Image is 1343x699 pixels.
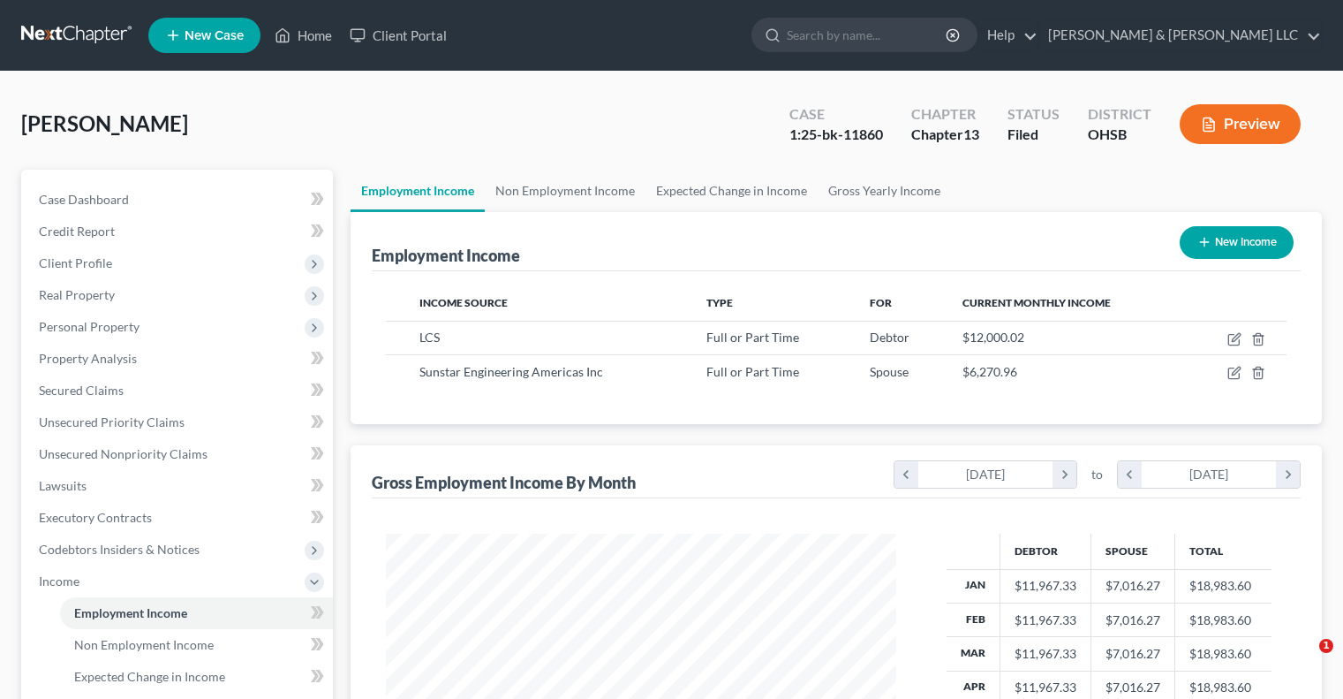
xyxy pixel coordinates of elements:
th: Debtor [1000,534,1090,569]
div: Employment Income [372,245,520,266]
span: [PERSON_NAME] [21,110,188,136]
span: Client Profile [39,255,112,270]
i: chevron_left [894,461,918,488]
span: Secured Claims [39,383,124,398]
span: Expected Change in Income [74,669,225,684]
span: Credit Report [39,224,115,239]
iframe: Intercom live chat [1283,639,1325,681]
a: Client Portal [341,19,456,51]
a: Home [266,19,341,51]
span: Lawsuits [39,478,87,493]
div: [DATE] [918,461,1053,488]
span: Employment Income [74,605,187,620]
th: Jan [947,569,1000,603]
span: 13 [963,125,979,142]
div: $11,967.33 [1015,679,1076,696]
div: Chapter [911,125,979,145]
a: Executory Contracts [25,502,333,534]
span: Executory Contracts [39,510,152,525]
span: Sunstar Engineering Americas Inc [419,364,603,379]
div: $11,967.33 [1015,645,1076,663]
div: District [1088,104,1151,125]
div: $7,016.27 [1105,577,1160,595]
td: $18,983.60 [1174,569,1271,603]
a: Expected Change in Income [60,661,333,693]
div: $11,967.33 [1015,612,1076,629]
i: chevron_right [1053,461,1076,488]
span: Unsecured Nonpriority Claims [39,446,207,461]
div: $11,967.33 [1015,577,1076,595]
a: Case Dashboard [25,184,333,216]
div: Filed [1007,125,1060,145]
span: Full or Part Time [706,330,799,345]
i: chevron_right [1276,461,1300,488]
span: Debtor [870,330,909,345]
a: Help [978,19,1037,51]
span: Real Property [39,287,115,302]
a: Unsecured Nonpriority Claims [25,438,333,470]
th: Spouse [1090,534,1174,569]
input: Search by name... [787,19,948,51]
span: Case Dashboard [39,192,129,207]
a: [PERSON_NAME] & [PERSON_NAME] LLC [1039,19,1321,51]
a: Lawsuits [25,470,333,502]
span: New Case [185,29,244,42]
span: Income Source [419,296,508,309]
span: Unsecured Priority Claims [39,414,185,429]
div: OHSB [1088,125,1151,145]
span: LCS [419,330,440,345]
span: Codebtors Insiders & Notices [39,542,200,557]
button: Preview [1180,104,1301,144]
div: $7,016.27 [1105,679,1160,696]
th: Feb [947,603,1000,636]
span: Full or Part Time [706,364,799,379]
span: Non Employment Income [74,637,214,652]
a: Property Analysis [25,343,333,375]
div: 1:25-bk-11860 [789,125,883,145]
span: Property Analysis [39,351,137,366]
span: Spouse [870,364,909,379]
div: Gross Employment Income By Month [372,472,636,493]
span: $12,000.02 [962,330,1024,345]
td: $18,983.60 [1174,637,1271,671]
span: 1 [1319,639,1333,653]
a: Secured Claims [25,375,333,406]
div: $7,016.27 [1105,612,1160,629]
i: chevron_left [1118,461,1142,488]
span: Type [706,296,733,309]
a: Non Employment Income [485,170,645,212]
span: Current Monthly Income [962,296,1111,309]
a: Employment Income [351,170,485,212]
span: $6,270.96 [962,364,1017,379]
a: Gross Yearly Income [818,170,951,212]
div: Case [789,104,883,125]
th: Mar [947,637,1000,671]
th: Total [1174,534,1271,569]
a: Unsecured Priority Claims [25,406,333,438]
span: Income [39,574,79,589]
div: Chapter [911,104,979,125]
div: [DATE] [1142,461,1277,488]
span: Personal Property [39,319,140,334]
a: Non Employment Income [60,629,333,661]
a: Employment Income [60,597,333,629]
a: Expected Change in Income [645,170,818,212]
a: Credit Report [25,216,333,247]
td: $18,983.60 [1174,603,1271,636]
button: New Income [1180,226,1294,259]
div: $7,016.27 [1105,645,1160,663]
span: to [1091,466,1103,483]
div: Status [1007,104,1060,125]
span: For [870,296,892,309]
